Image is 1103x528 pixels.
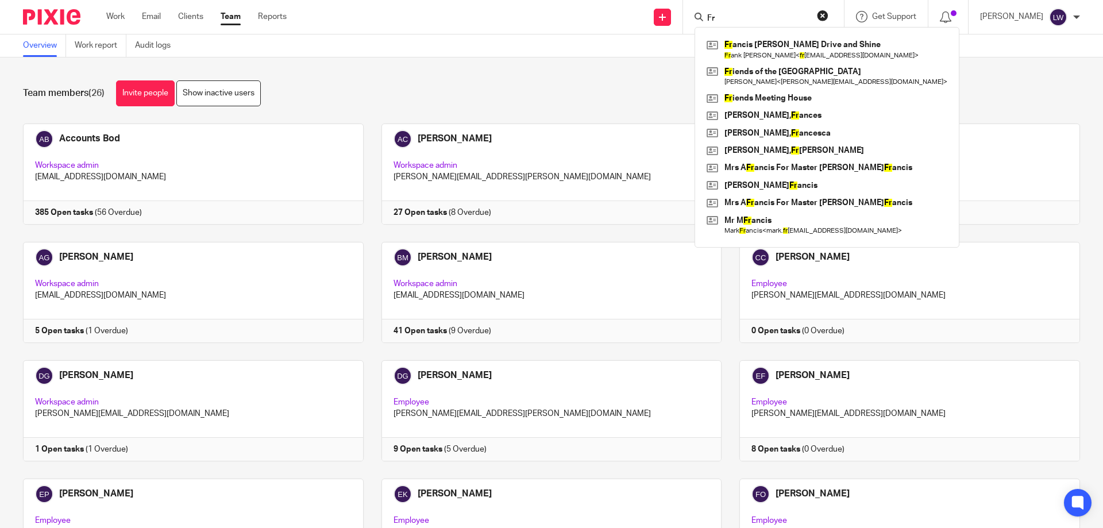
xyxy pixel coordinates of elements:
input: Search [706,14,809,24]
a: Work report [75,34,126,57]
a: Show inactive users [176,80,261,106]
button: Clear [817,10,828,21]
img: svg%3E [1049,8,1067,26]
a: Invite people [116,80,175,106]
a: Reports [258,11,287,22]
a: Audit logs [135,34,179,57]
a: Team [221,11,241,22]
a: Email [142,11,161,22]
p: [PERSON_NAME] [980,11,1043,22]
a: Work [106,11,125,22]
a: Clients [178,11,203,22]
img: Pixie [23,9,80,25]
span: (26) [88,88,105,98]
a: Overview [23,34,66,57]
span: Get Support [872,13,916,21]
h1: Team members [23,87,105,99]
